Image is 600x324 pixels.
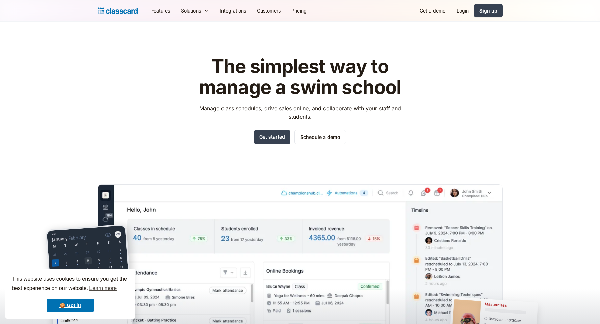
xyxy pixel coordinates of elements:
a: Sign up [474,4,503,17]
a: Get started [254,130,290,144]
a: dismiss cookie message [47,299,94,312]
span: This website uses cookies to ensure you get the best experience on our website. [12,275,129,293]
a: Customers [252,3,286,18]
div: cookieconsent [5,269,135,319]
a: Logo [98,6,138,16]
div: Solutions [181,7,201,14]
a: Features [146,3,176,18]
a: Schedule a demo [294,130,346,144]
div: Solutions [176,3,214,18]
div: Sign up [479,7,497,14]
a: Integrations [214,3,252,18]
a: Login [451,3,474,18]
p: Manage class schedules, drive sales online, and collaborate with your staff and students. [193,104,407,121]
h1: The simplest way to manage a swim school [193,56,407,98]
a: Get a demo [414,3,451,18]
a: learn more about cookies [88,283,118,293]
a: Pricing [286,3,312,18]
